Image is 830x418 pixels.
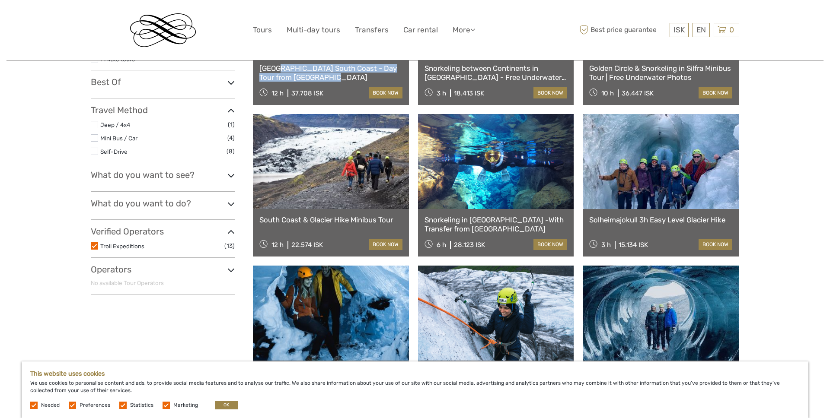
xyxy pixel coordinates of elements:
[403,24,438,36] a: Car rental
[291,89,323,97] div: 37.708 ISK
[253,24,272,36] a: Tours
[271,89,284,97] span: 12 h
[601,89,614,97] span: 10 h
[91,77,235,87] h3: Best Of
[91,264,235,275] h3: Operators
[228,120,235,130] span: (1)
[355,24,389,36] a: Transfers
[693,23,710,37] div: EN
[369,87,402,98] a: book now
[227,146,235,156] span: (8)
[437,89,446,97] span: 3 h
[130,13,196,47] img: Reykjavik Residence
[100,243,144,250] a: Troll Expeditions
[91,105,235,115] h3: Travel Method
[22,361,808,418] div: We use cookies to personalise content and ads, to provide social media features and to analyse ou...
[589,64,732,82] a: Golden Circle & Snorkeling in Silfra Minibus Tour | Free Underwater Photos
[728,25,735,34] span: 0
[100,56,135,63] a: Private tours
[91,198,235,209] h3: What do you want to do?
[622,89,654,97] div: 36.447 ISK
[453,24,475,36] a: More
[259,64,402,82] a: [GEOGRAPHIC_DATA] South Coast - Day Tour from [GEOGRAPHIC_DATA]
[533,239,567,250] a: book now
[100,135,137,142] a: Mini Bus / Car
[699,239,732,250] a: book now
[437,241,446,249] span: 6 h
[80,402,110,409] label: Preferences
[215,401,238,409] button: OK
[224,241,235,251] span: (13)
[369,239,402,250] a: book now
[589,215,732,224] a: Solheimajokull 3h Easy Level Glacier Hike
[271,241,284,249] span: 12 h
[91,170,235,180] h3: What do you want to see?
[99,13,110,24] button: Open LiveChat chat widget
[533,87,567,98] a: book now
[12,15,98,22] p: We're away right now. Please check back later!
[425,215,568,233] a: Snorkeling in [GEOGRAPHIC_DATA] -With Transfer from [GEOGRAPHIC_DATA]
[601,241,611,249] span: 3 h
[674,25,685,34] span: ISK
[173,402,198,409] label: Marketing
[91,226,235,237] h3: Verified Operators
[227,133,235,143] span: (4)
[91,279,164,286] span: No available Tour Operators
[30,370,800,377] h5: This website uses cookies
[291,241,323,249] div: 22.574 ISK
[577,23,667,37] span: Best price guarantee
[699,87,732,98] a: book now
[425,64,568,82] a: Snorkeling between Continents in [GEOGRAPHIC_DATA] - Free Underwater Photos
[287,24,340,36] a: Multi-day tours
[100,121,130,128] a: Jeep / 4x4
[259,215,402,224] a: South Coast & Glacier Hike Minibus Tour
[130,402,153,409] label: Statistics
[454,241,485,249] div: 28.123 ISK
[619,241,648,249] div: 15.134 ISK
[100,148,128,155] a: Self-Drive
[41,402,60,409] label: Needed
[454,89,484,97] div: 18.413 ISK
